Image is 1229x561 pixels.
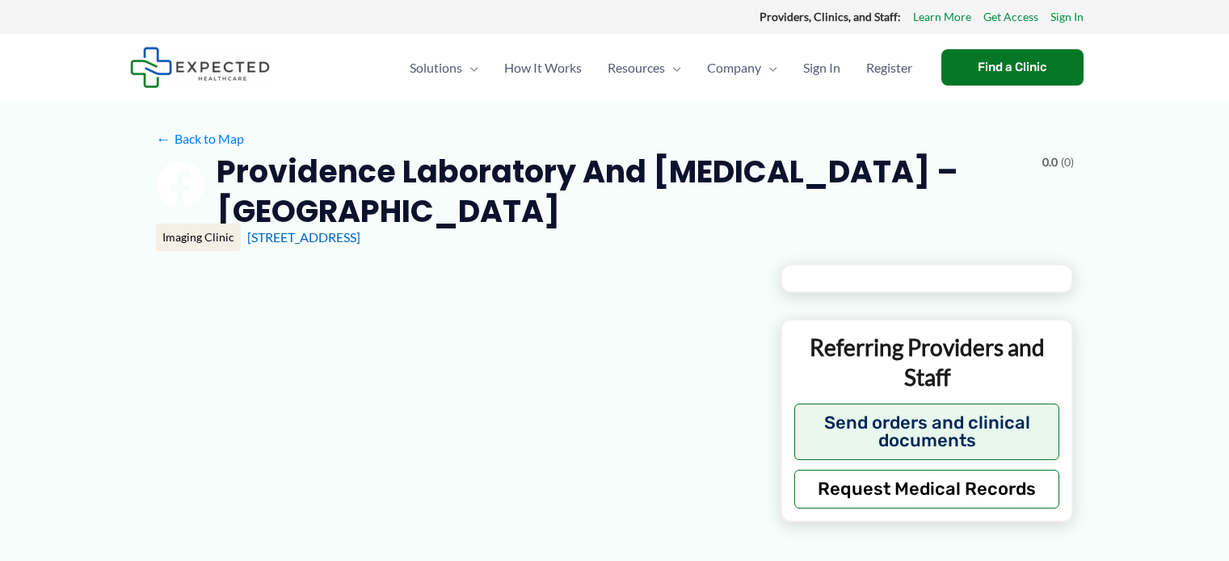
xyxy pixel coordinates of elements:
[794,470,1060,509] button: Request Medical Records
[707,40,761,96] span: Company
[156,127,244,151] a: ←Back to Map
[410,40,462,96] span: Solutions
[130,47,270,88] img: Expected Healthcare Logo - side, dark font, small
[866,40,912,96] span: Register
[462,40,478,96] span: Menu Toggle
[803,40,840,96] span: Sign In
[504,40,582,96] span: How It Works
[1061,152,1074,173] span: (0)
[595,40,694,96] a: ResourcesMenu Toggle
[156,131,171,146] span: ←
[491,40,595,96] a: How It Works
[913,6,971,27] a: Learn More
[983,6,1038,27] a: Get Access
[853,40,925,96] a: Register
[794,404,1060,460] button: Send orders and clinical documents
[941,49,1084,86] a: Find a Clinic
[1042,152,1058,173] span: 0.0
[665,40,681,96] span: Menu Toggle
[397,40,925,96] nav: Primary Site Navigation
[760,10,901,23] strong: Providers, Clinics, and Staff:
[694,40,790,96] a: CompanyMenu Toggle
[794,333,1060,391] p: Referring Providers and Staff
[790,40,853,96] a: Sign In
[397,40,491,96] a: SolutionsMenu Toggle
[247,229,360,245] a: [STREET_ADDRESS]
[217,152,1029,232] h2: Providence Laboratory and [MEDICAL_DATA] – [GEOGRAPHIC_DATA]
[156,224,241,251] div: Imaging Clinic
[608,40,665,96] span: Resources
[1050,6,1084,27] a: Sign In
[761,40,777,96] span: Menu Toggle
